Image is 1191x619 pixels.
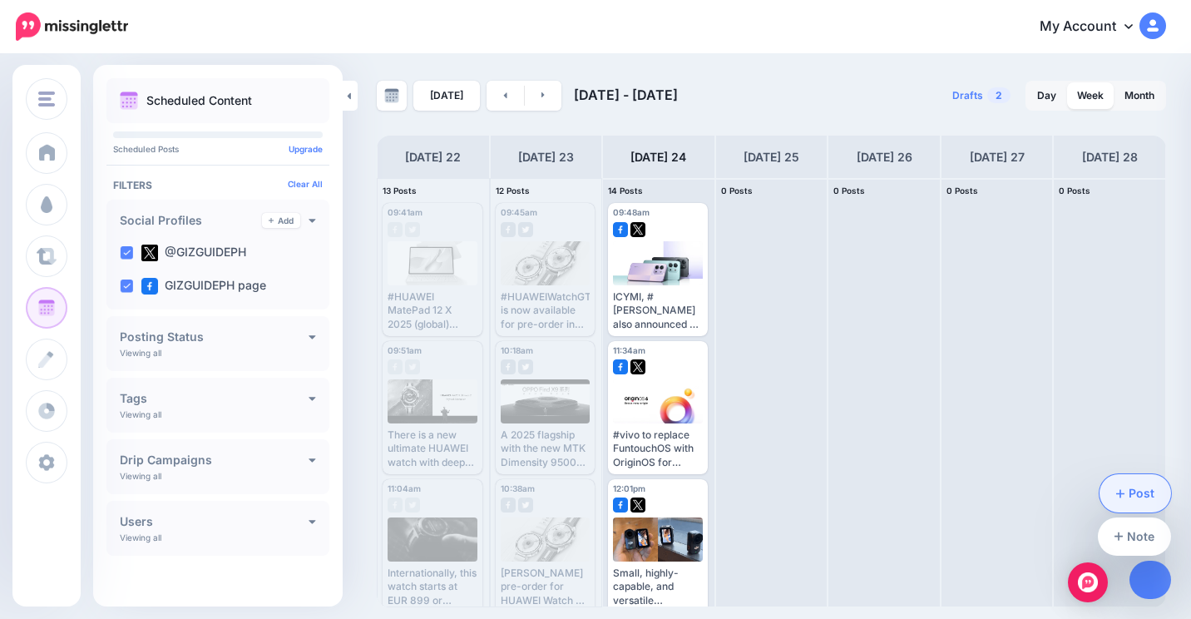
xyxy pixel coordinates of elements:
img: twitter-square.png [141,245,158,261]
a: Upgrade [289,144,323,154]
div: #vivo to replace FuntouchOS with OriginOS for global variants. Read here: [URL][DOMAIN_NAME] [613,428,703,469]
h4: [DATE] 24 [630,147,686,167]
span: 10:38am [501,483,535,493]
a: [DATE] [413,81,480,111]
img: twitter-grey-square.png [518,498,533,513]
span: 0 Posts [833,186,865,196]
div: There is a new ultimate HUAWEI watch with deep diving support 🔥🔥🔥 #HUAWEIWATCHUltimate2 Read here... [388,428,477,469]
a: My Account [1023,7,1166,47]
span: 14 Posts [608,186,643,196]
p: Scheduled Content [146,95,252,106]
span: 13 Posts [383,186,417,196]
span: 12 Posts [496,186,530,196]
h4: Tags [120,393,309,404]
label: GIZGUIDEPH page [141,278,266,295]
h4: [DATE] 27 [970,147,1025,167]
span: 09:51am [388,345,422,355]
span: 0 Posts [946,186,978,196]
img: twitter-grey-square.png [405,359,420,374]
span: 0 Posts [1059,186,1090,196]
span: 11:04am [388,483,421,493]
img: twitter-grey-square.png [405,222,420,237]
a: Week [1067,82,1114,109]
h4: Filters [113,179,323,191]
div: [PERSON_NAME] pre-order for HUAWEI Watch GT 6 Series sa [GEOGRAPHIC_DATA]. Read here: [URL][DOMAI... [501,567,591,607]
div: A 2025 flagship with the new MTK Dimensity 9500 paired with a MASSIVE 7,500mAh battery? WOW. #OPP... [501,428,591,469]
h4: Social Profiles [120,215,262,226]
img: menu.png [38,92,55,106]
a: Add [262,213,300,228]
h4: Users [120,516,309,527]
div: Open Intercom Messenger [1068,562,1108,602]
a: Post [1100,474,1172,513]
img: twitter-square.png [630,498,645,513]
img: facebook-grey-square.png [388,498,403,513]
img: facebook-square.png [613,222,628,237]
img: calendar-grey-darker.png [384,88,399,103]
span: Drafts [952,91,983,101]
h4: [DATE] 26 [857,147,912,167]
span: 11:34am [613,345,645,355]
img: twitter-grey-square.png [518,359,533,374]
img: twitter-square.png [630,222,645,237]
label: @GIZGUIDEPH [141,245,246,261]
p: Viewing all [120,348,161,358]
img: facebook-grey-square.png [388,359,403,374]
div: Internationally, this watch starts at EUR 899 or around PHP 60.3K (no PH taxes and duties yet) #H... [388,567,477,607]
h4: [DATE] 22 [405,147,461,167]
img: calendar.png [120,92,138,110]
span: 09:48am [613,207,650,217]
img: twitter-grey-square.png [518,222,533,237]
p: Viewing all [120,409,161,419]
span: 12:01pm [613,483,645,493]
span: 10:18am [501,345,533,355]
span: 09:45am [501,207,537,217]
a: Clear All [288,179,323,189]
a: Drafts2 [942,81,1021,111]
img: twitter-square.png [630,359,645,374]
img: facebook-grey-square.png [501,222,516,237]
img: facebook-square.png [141,278,158,295]
img: facebook-grey-square.png [388,222,403,237]
div: Small, highly-capable, and versatile #DJIOsmoNano Read here: [URL][DOMAIN_NAME] [613,567,703,607]
span: 0 Posts [721,186,753,196]
img: Missinglettr [16,12,128,41]
img: facebook-grey-square.png [501,498,516,513]
span: [DATE] - [DATE] [574,87,678,103]
p: Scheduled Posts [113,145,323,153]
h4: [DATE] 25 [744,147,799,167]
a: Note [1098,517,1172,556]
h4: [DATE] 28 [1082,147,1138,167]
div: #HUAWEI MatePad 12 X 2025 (global) launched with a large 12-inch 2.8K display, 10,100mAh battery,... [388,290,477,331]
img: facebook-square.png [613,359,628,374]
p: Viewing all [120,532,161,542]
a: Month [1114,82,1164,109]
h4: Posting Status [120,331,309,343]
h4: Drip Campaigns [120,454,309,466]
div: ICYMI, #[PERSON_NAME] also announced a REDMI 15C 5G model apart from the 4G edition. Read here: [... [613,290,703,331]
h4: [DATE] 23 [518,147,574,167]
a: Day [1027,82,1066,109]
div: #HUAWEIWatchGT6Series is now available for pre-order in the [GEOGRAPHIC_DATA]. Read here: [URL][D... [501,290,591,331]
span: 2 [987,87,1011,103]
img: facebook-grey-square.png [501,359,516,374]
p: Viewing all [120,471,161,481]
span: 09:41am [388,207,423,217]
img: twitter-grey-square.png [405,498,420,513]
img: facebook-square.png [613,498,628,513]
